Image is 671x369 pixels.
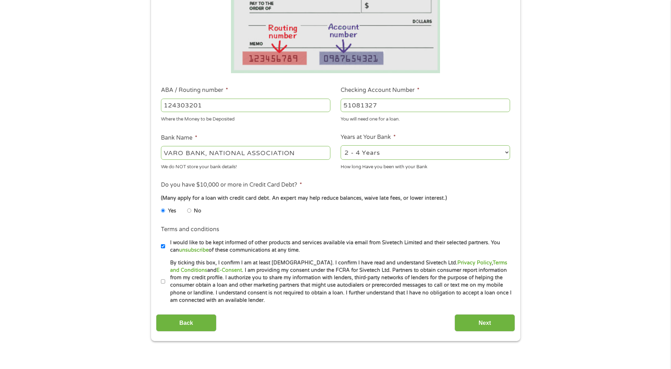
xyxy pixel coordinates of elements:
[156,314,216,332] input: Back
[455,314,515,332] input: Next
[161,181,302,189] label: Do you have $10,000 or more in Credit Card Debt?
[457,260,492,266] a: Privacy Policy
[170,260,507,273] a: Terms and Conditions
[161,194,510,202] div: (Many apply for a loan with credit card debt. An expert may help reduce balances, waive late fees...
[161,226,219,233] label: Terms and conditions
[161,134,197,142] label: Bank Name
[216,267,242,273] a: E-Consent
[179,247,209,253] a: unsubscribe
[161,161,330,170] div: We do NOT store your bank details!
[341,113,510,123] div: You will need one for a loan.
[161,87,228,94] label: ABA / Routing number
[161,113,330,123] div: Where the Money to be Deposited
[168,207,176,215] label: Yes
[341,161,510,170] div: How long Have you been with your Bank
[341,99,510,112] input: 345634636
[194,207,201,215] label: No
[165,239,512,254] label: I would like to be kept informed of other products and services available via email from Sivetech...
[341,87,420,94] label: Checking Account Number
[341,134,396,141] label: Years at Your Bank
[165,259,512,304] label: By ticking this box, I confirm I am at least [DEMOGRAPHIC_DATA]. I confirm I have read and unders...
[161,99,330,112] input: 263177916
